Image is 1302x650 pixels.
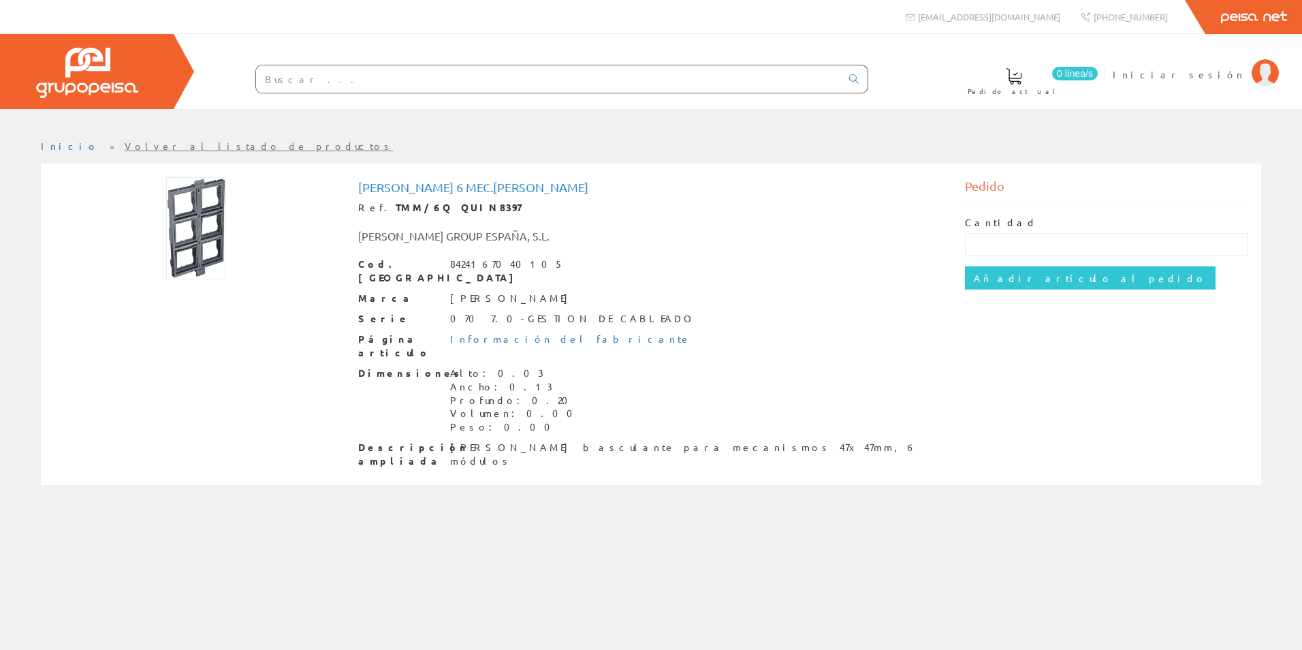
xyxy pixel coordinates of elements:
a: Iniciar sesión [1113,57,1279,69]
span: Pedido actual [968,84,1060,98]
img: Grupo Peisa [36,48,138,98]
span: Página artículo [358,332,440,360]
h1: [PERSON_NAME] 6 Mec.[PERSON_NAME] [358,181,944,194]
div: Profundo: 0.20 [450,394,581,407]
span: Marca [358,292,440,305]
div: 070 7.0-GESTION DE CABLEADO [450,312,696,326]
div: Alto: 0.03 [450,367,581,380]
label: Cantidad [965,216,1037,230]
div: Ref. [358,201,944,215]
strong: TMM/6Q QUIN8397 [396,201,521,213]
div: Volumen: 0.00 [450,407,581,420]
span: Cod. [GEOGRAPHIC_DATA] [358,258,440,285]
span: 0 línea/s [1052,67,1098,80]
div: Pedido [965,177,1248,202]
span: [EMAIL_ADDRESS][DOMAIN_NAME] [918,11,1060,22]
div: 8424167040105 [450,258,564,271]
div: [PERSON_NAME] [450,292,575,305]
span: Iniciar sesión [1113,67,1245,81]
img: Foto artículo Marco Basculante 6 Mec.quintela (87.9x150) [166,177,226,279]
span: Dimensiones [358,367,440,380]
div: [PERSON_NAME] basculante para mecanismos 47x47mm, 6 módulos [450,441,944,468]
span: [PHONE_NUMBER] [1094,11,1168,22]
span: Serie [358,312,440,326]
input: Añadir artículo al pedido [965,266,1216,290]
input: Buscar ... [256,65,841,93]
a: Volver al listado de productos [125,140,394,152]
a: Inicio [41,140,99,152]
div: [PERSON_NAME] GROUP ESPAÑA, S.L. [348,228,702,244]
div: Peso: 0.00 [450,420,581,434]
span: Descripción ampliada [358,441,440,468]
div: Ancho: 0.13 [450,380,581,394]
a: Información del fabricante [450,332,691,345]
